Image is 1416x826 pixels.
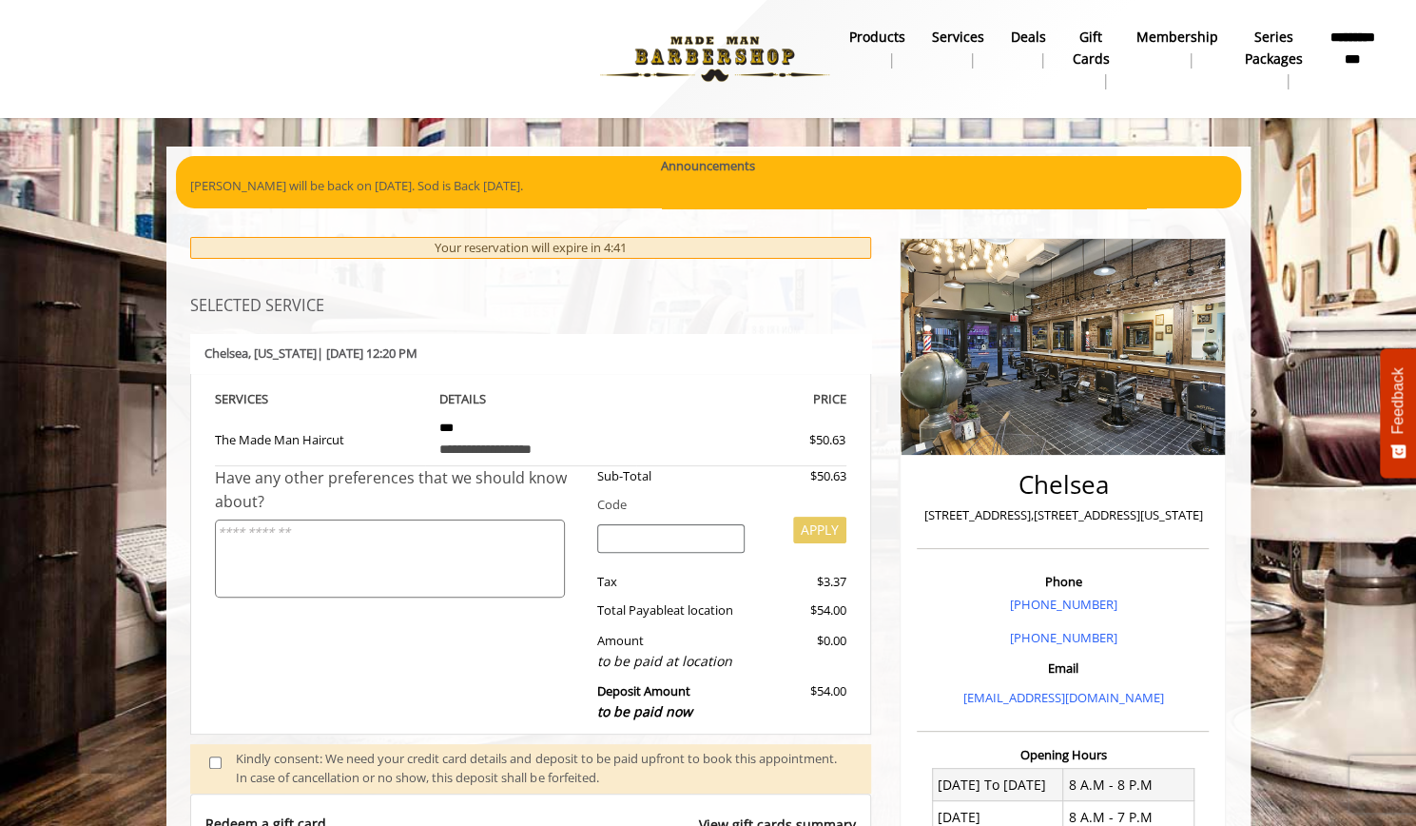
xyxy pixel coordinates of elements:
[932,27,984,48] b: Services
[1245,27,1303,69] b: Series packages
[190,237,872,259] div: Your reservation will expire in 4:41
[215,388,426,410] th: SERVICE
[584,455,643,484] button: Submit
[1059,24,1123,94] a: Gift cardsgift cards
[759,631,846,672] div: $0.00
[597,682,692,720] b: Deposit Amount
[836,24,919,73] a: Productsproducts
[262,390,268,407] span: S
[759,572,846,592] div: $3.37
[1009,596,1116,613] a: [PHONE_NUMBER]
[793,517,846,543] button: APPLY
[13,49,100,66] label: Address Line 1
[584,7,845,111] img: Made Man Barbershop logo
[583,631,759,672] div: Amount
[919,24,998,73] a: ServicesServices
[190,298,872,315] h3: SELECTED SERVICE
[583,466,759,486] div: Sub-Total
[636,388,847,410] th: PRICE
[597,702,692,720] span: to be paid now
[190,176,1227,196] p: [PERSON_NAME] will be back on [DATE]. Sod is Back [DATE].
[998,24,1059,73] a: DealsDeals
[204,344,417,362] b: Chelsea | [DATE] 12:20 PM
[1073,27,1110,69] b: gift cards
[921,661,1204,675] h3: Email
[13,252,43,268] label: State
[759,466,846,486] div: $50.63
[13,185,38,201] label: City
[236,749,852,789] div: Kindly consent: We need your credit card details and deposit to be paid upfront to book this appo...
[597,651,745,672] div: to be paid at location
[759,681,846,722] div: $54.00
[1011,27,1046,48] b: Deals
[932,769,1063,801] td: [DATE] To [DATE]
[759,600,846,620] div: $54.00
[921,505,1204,525] p: [STREET_ADDRESS],[STREET_ADDRESS][US_STATE]
[248,344,317,362] span: , [US_STATE]
[13,14,103,30] b: Billing Address
[1009,629,1116,646] a: [PHONE_NUMBER]
[1123,24,1232,73] a: MembershipMembership
[583,572,759,592] div: Tax
[13,320,72,336] label: Zip Code
[1063,769,1194,801] td: 8 A.M - 8 P.M
[1380,348,1416,478] button: Feedback - Show survey
[917,748,1209,761] h3: Opening Hours
[215,466,584,515] div: Have any other preferences that we should know about?
[1389,367,1406,434] span: Feedback
[215,409,426,465] td: The Made Man Haircut
[425,388,636,410] th: DETAILS
[661,156,755,176] b: Announcements
[583,600,759,620] div: Total Payable
[13,273,642,305] select: States List
[849,27,905,48] b: products
[583,495,846,515] div: Code
[13,387,68,403] label: Country
[962,689,1163,706] a: [EMAIL_ADDRESS][DOMAIN_NAME]
[673,601,733,619] span: at location
[1136,27,1218,48] b: Membership
[1232,24,1316,94] a: Series packagesSeries packages
[921,471,1204,499] h2: Chelsea
[921,575,1204,588] h3: Phone
[741,430,845,450] div: $50.63
[13,117,100,133] label: Address Line 2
